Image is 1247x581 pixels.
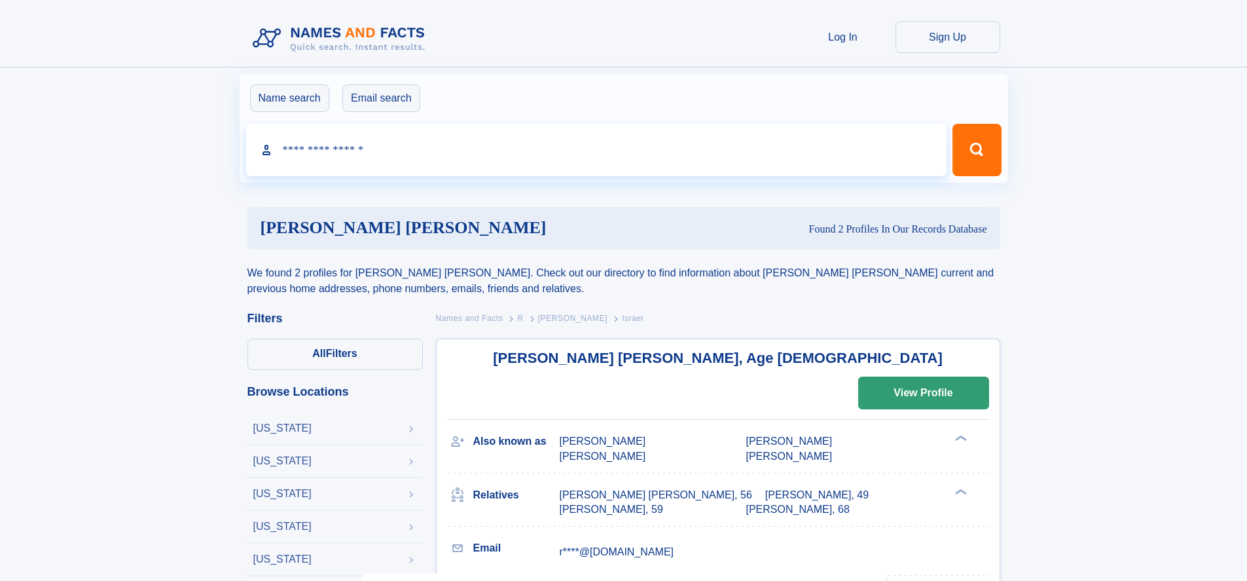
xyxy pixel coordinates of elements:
[253,423,312,434] div: [US_STATE]
[250,84,329,112] label: Name search
[493,350,943,366] a: [PERSON_NAME] [PERSON_NAME], Age [DEMOGRAPHIC_DATA]
[746,451,833,462] span: [PERSON_NAME]
[952,487,967,496] div: ❯
[538,310,608,326] a: [PERSON_NAME]
[253,456,312,466] div: [US_STATE]
[678,222,987,236] div: Found 2 Profiles In Our Records Database
[560,502,663,517] a: [PERSON_NAME], 59
[261,220,678,236] h1: [PERSON_NAME] [PERSON_NAME]
[247,386,423,398] div: Browse Locations
[746,436,833,447] span: [PERSON_NAME]
[517,314,523,323] span: R
[247,312,423,324] div: Filters
[560,488,752,502] a: [PERSON_NAME] [PERSON_NAME], 56
[859,377,988,409] a: View Profile
[342,84,420,112] label: Email search
[436,310,503,326] a: Names and Facts
[473,537,560,559] h3: Email
[895,21,1000,53] a: Sign Up
[247,250,1000,297] div: We found 2 profiles for [PERSON_NAME] [PERSON_NAME]. Check out our directory to find information ...
[538,314,608,323] span: [PERSON_NAME]
[952,124,1001,176] button: Search Button
[622,314,643,323] span: Israel
[253,554,312,565] div: [US_STATE]
[765,488,869,502] a: [PERSON_NAME], 49
[246,124,947,176] input: search input
[894,378,952,408] div: View Profile
[517,310,523,326] a: R
[746,502,850,517] a: [PERSON_NAME], 68
[560,451,646,462] span: [PERSON_NAME]
[247,339,423,370] label: Filters
[247,21,436,56] img: Logo Names and Facts
[952,434,967,443] div: ❯
[253,489,312,499] div: [US_STATE]
[473,484,560,506] h3: Relatives
[253,521,312,532] div: [US_STATE]
[312,348,325,359] span: All
[791,21,895,53] a: Log In
[560,436,646,447] span: [PERSON_NAME]
[473,430,560,453] h3: Also known as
